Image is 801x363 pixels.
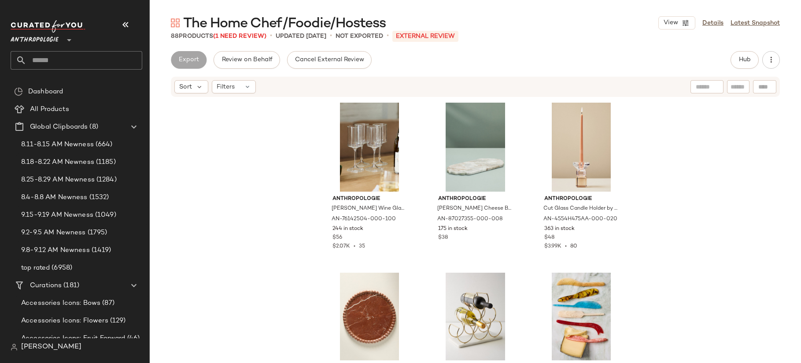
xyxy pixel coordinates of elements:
[325,103,414,192] img: 76142504_100_b17
[86,228,107,238] span: (1795)
[21,316,108,326] span: Accessories Icons: Flowers
[11,344,18,351] img: svg%3e
[332,195,407,203] span: Anthropologie
[276,32,326,41] p: updated [DATE]
[359,244,365,249] span: 35
[179,82,192,92] span: Sort
[544,195,619,203] span: Anthropologie
[11,20,85,33] img: cfy_white_logo.C9jOOHJF.svg
[50,263,72,273] span: (6958)
[431,103,520,192] img: 87027355_008_b
[30,104,69,115] span: All Products
[21,140,94,150] span: 8.11-8.15 AM Newness
[30,281,62,291] span: Curations
[295,56,364,63] span: Cancel External Review
[183,15,386,33] span: The Home Chef/Foodie/Hostess
[11,30,59,46] span: Anthropologie
[543,205,618,213] span: Cut Glass Candle Holder by Anthropologie in Brown, Size: Assorted
[21,157,94,167] span: 8.18-8.22 AM Newness
[438,195,513,203] span: Anthropologie
[332,234,342,242] span: $56
[561,244,570,249] span: •
[21,175,95,185] span: 8.25-8.29 AM Newness
[93,210,116,220] span: (1049)
[108,316,126,326] span: (129)
[332,215,396,223] span: AN-76142504-000-100
[543,215,617,223] span: AN-4554H475AA-000-020
[325,273,414,362] img: 99907420_040_b
[21,228,86,238] span: 9.2-9.5 AM Newness
[537,273,626,362] img: 92976885_000_b
[332,244,350,249] span: $2.07K
[332,205,406,213] span: [PERSON_NAME] Wine Glasses, Set of 4 by Anthropologie in Clear, Size: Small
[221,56,272,63] span: Review on Behalf
[213,33,266,40] span: (1 Need Review)
[95,175,117,185] span: (1284)
[30,122,88,132] span: Global Clipboards
[88,122,98,132] span: (8)
[217,82,235,92] span: Filters
[21,245,90,256] span: 9.8-9.12 AM Newness
[731,51,759,69] button: Hub
[88,193,109,203] span: (1532)
[21,263,50,273] span: top rated
[336,32,383,41] p: Not Exported
[738,56,751,63] span: Hub
[270,31,272,41] span: •
[431,273,520,362] img: 51721470_070_b
[62,281,79,291] span: (181)
[21,298,100,308] span: Accessories Icons: Bows
[544,225,575,233] span: 363 in stock
[570,244,577,249] span: 80
[544,244,561,249] span: $3.99K
[438,234,448,242] span: $38
[126,333,140,344] span: (46)
[21,210,93,220] span: 9.15-9.19 AM Newness
[21,193,88,203] span: 8.4-8.8 AM Newness
[214,51,280,69] button: Review on Behalf
[21,342,81,352] span: [PERSON_NAME]
[14,87,23,96] img: svg%3e
[658,16,695,30] button: View
[438,225,468,233] span: 175 in stock
[392,31,458,42] p: External REVIEW
[663,19,678,26] span: View
[387,31,389,41] span: •
[702,19,723,28] a: Details
[437,205,512,213] span: [PERSON_NAME] Cheese Board by Anthropologie in Grey
[28,87,63,97] span: Dashboard
[94,157,116,167] span: (1185)
[731,19,780,28] a: Latest Snapshot
[537,103,626,192] img: 4554H475AA_020_b
[350,244,359,249] span: •
[544,234,554,242] span: $48
[21,333,126,344] span: Accessories Icons: Fruit Forward
[100,298,114,308] span: (87)
[332,225,363,233] span: 244 in stock
[171,33,179,40] span: 88
[171,32,266,41] div: Products
[171,19,180,27] img: svg%3e
[437,215,503,223] span: AN-87027355-000-008
[287,51,372,69] button: Cancel External Review
[90,245,111,256] span: (1419)
[330,31,332,41] span: •
[94,140,113,150] span: (664)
